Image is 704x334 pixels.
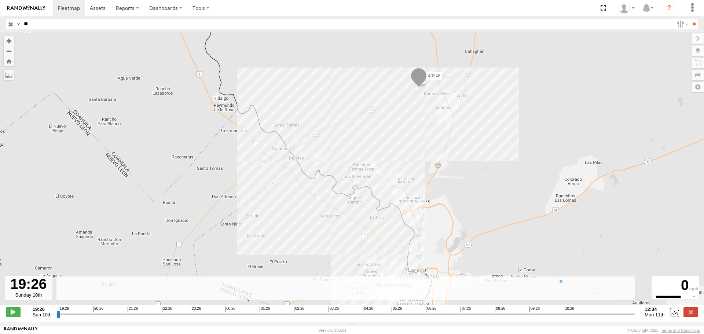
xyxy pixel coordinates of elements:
div: Version: 305.01 [319,328,346,333]
span: 00:26 [225,307,235,312]
span: 06:26 [426,307,436,312]
span: 03:26 [329,307,339,312]
span: 05:26 [392,307,402,312]
button: Zoom out [4,46,14,56]
label: Play/Stop [6,307,21,317]
button: Zoom Home [4,56,14,66]
span: 10:26 [564,307,574,312]
span: 07:26 [461,307,471,312]
label: Measure [4,70,14,80]
span: 40246 [428,73,440,78]
span: 20:26 [93,307,103,312]
label: Map Settings [692,82,704,92]
label: Close [683,307,698,317]
span: 19:26 [59,307,69,312]
span: 23:26 [191,307,201,312]
div: © Copyright 2025 - [627,328,700,333]
strong: 19:26 [33,307,52,312]
img: rand-logo.svg [7,5,45,11]
span: 22:26 [162,307,172,312]
button: Zoom in [4,36,14,46]
span: 04:26 [363,307,373,312]
span: Sun 10th Aug 2025 [33,312,52,318]
a: Terms and Conditions [661,328,700,333]
div: Caseta Laredo TX [616,3,637,14]
span: 01:26 [260,307,270,312]
span: 08:26 [495,307,505,312]
span: Mon 11th Aug 2025 [645,312,664,318]
span: 09:26 [529,307,540,312]
span: 02:26 [294,307,304,312]
i: ? [663,2,675,14]
span: 21:26 [128,307,138,312]
label: Search Filter Options [674,19,690,29]
strong: 12:34 [645,307,664,312]
div: 0 [653,277,698,294]
a: Visit our Website [4,327,38,334]
label: Search Query [15,19,21,29]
